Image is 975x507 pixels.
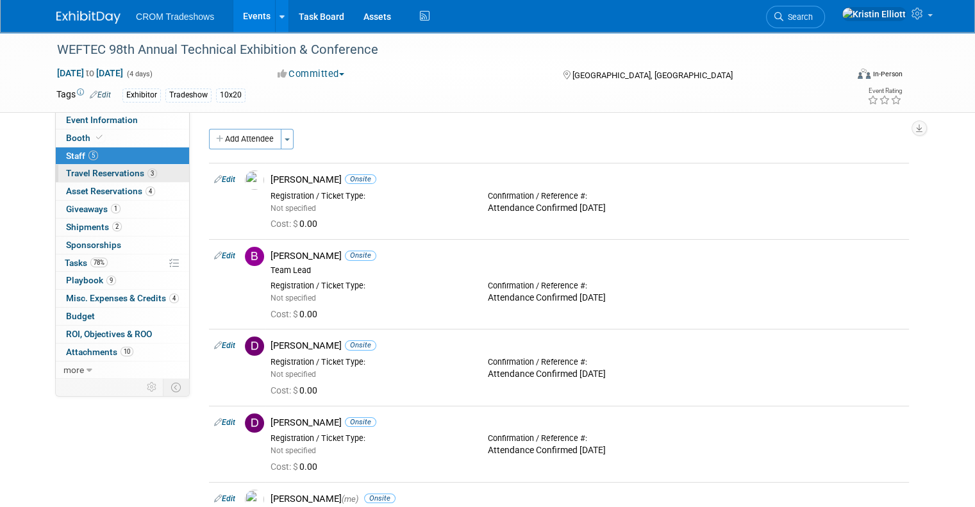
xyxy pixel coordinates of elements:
div: WEFTEC 98th Annual Technical Exhibition & Conference [53,38,831,62]
img: D.jpg [245,337,264,356]
a: Edit [214,341,235,350]
img: D.jpg [245,413,264,433]
div: Event Rating [867,88,902,94]
div: Registration / Ticket Type: [271,191,469,201]
div: Attendance Confirmed [DATE] [488,369,686,380]
span: Onsite [345,340,376,350]
span: 10 [121,347,133,356]
i: Booth reservation complete [96,134,103,141]
a: Playbook9 [56,272,189,289]
div: Confirmation / Reference #: [488,357,686,367]
span: 0.00 [271,461,322,472]
div: Tradeshow [165,88,212,102]
div: Registration / Ticket Type: [271,433,469,444]
span: 0.00 [271,219,322,229]
a: Tasks78% [56,254,189,272]
div: Event Format [778,67,903,86]
span: Event Information [66,115,138,125]
button: Committed [273,67,349,81]
div: [PERSON_NAME] [271,250,904,262]
span: [DATE] [DATE] [56,67,124,79]
span: Asset Reservations [66,186,155,196]
span: Not specified [271,204,316,213]
span: 3 [147,169,157,178]
span: Booth [66,133,105,143]
span: 2 [112,222,122,231]
a: Budget [56,308,189,325]
span: Cost: $ [271,309,299,319]
div: In-Person [872,69,903,79]
span: Tasks [65,258,108,268]
span: Shipments [66,222,122,232]
span: (4 days) [126,70,153,78]
div: Attendance Confirmed [DATE] [488,445,686,456]
a: Edit [90,90,111,99]
span: 5 [88,151,98,160]
div: Attendance Confirmed [DATE] [488,203,686,214]
span: 1 [111,204,121,213]
span: ROI, Objectives & ROO [66,329,152,339]
span: Onsite [345,417,376,427]
span: Cost: $ [271,385,299,395]
span: Search [783,12,813,22]
span: Onsite [364,494,396,503]
img: Kristin Elliott [842,7,906,21]
a: Event Information [56,112,189,129]
span: 0.00 [271,309,322,319]
div: Registration / Ticket Type: [271,357,469,367]
span: Not specified [271,294,316,303]
span: 4 [146,187,155,196]
span: Cost: $ [271,219,299,229]
a: Edit [214,494,235,503]
span: Onsite [345,251,376,260]
div: [PERSON_NAME] [271,174,904,186]
div: 10x20 [216,88,246,102]
span: Attachments [66,347,133,357]
span: Giveaways [66,204,121,214]
a: Misc. Expenses & Credits4 [56,290,189,307]
span: Misc. Expenses & Credits [66,293,179,303]
a: Edit [214,418,235,427]
div: [PERSON_NAME] [271,493,904,505]
img: B.jpg [245,247,264,266]
span: Onsite [345,174,376,184]
span: [GEOGRAPHIC_DATA], [GEOGRAPHIC_DATA] [572,71,733,80]
button: Add Attendee [209,129,281,149]
span: Travel Reservations [66,168,157,178]
a: Staff5 [56,147,189,165]
div: Attendance Confirmed [DATE] [488,292,686,304]
span: to [84,68,96,78]
span: Staff [66,151,98,161]
td: Personalize Event Tab Strip [141,379,163,395]
a: Shipments2 [56,219,189,236]
a: Search [766,6,825,28]
span: 9 [106,276,116,285]
div: Confirmation / Reference #: [488,191,686,201]
a: Booth [56,129,189,147]
span: Sponsorships [66,240,121,250]
img: Format-Inperson.png [858,69,871,79]
a: Asset Reservations4 [56,183,189,200]
div: Exhibitor [122,88,161,102]
img: ExhibitDay [56,11,121,24]
div: Registration / Ticket Type: [271,281,469,291]
span: Budget [66,311,95,321]
div: [PERSON_NAME] [271,340,904,352]
div: Confirmation / Reference #: [488,281,686,291]
td: Tags [56,88,111,103]
span: Cost: $ [271,461,299,472]
span: (me) [342,494,358,504]
a: Sponsorships [56,237,189,254]
span: CROM Tradeshows [136,12,214,22]
span: 4 [169,294,179,303]
a: ROI, Objectives & ROO [56,326,189,343]
span: Not specified [271,370,316,379]
div: Team Lead [271,265,904,276]
a: Travel Reservations3 [56,165,189,182]
a: Edit [214,175,235,184]
div: [PERSON_NAME] [271,417,904,429]
span: 0.00 [271,385,322,395]
a: Edit [214,251,235,260]
span: 78% [90,258,108,267]
a: Giveaways1 [56,201,189,218]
